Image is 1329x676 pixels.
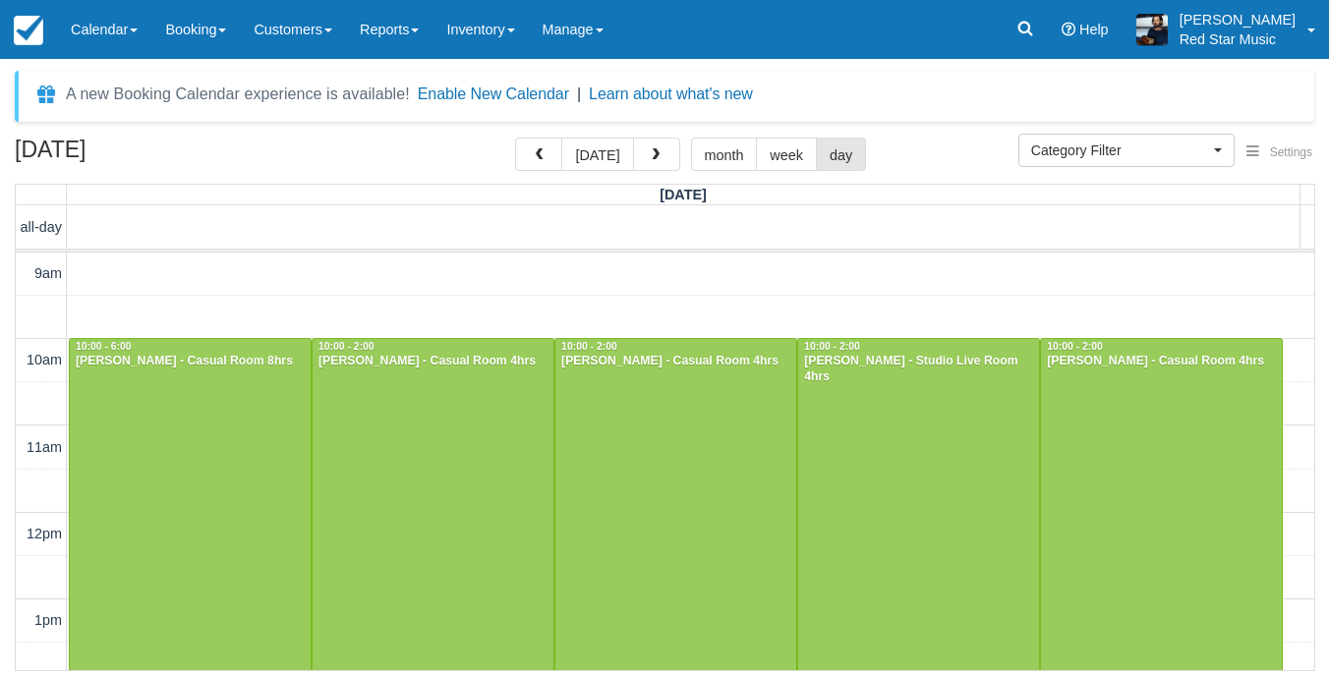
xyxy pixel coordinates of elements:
button: Settings [1235,139,1324,167]
span: Category Filter [1031,141,1209,160]
span: 10am [27,352,62,367]
span: 10:00 - 6:00 [76,341,132,352]
p: [PERSON_NAME] [1180,10,1296,29]
span: | [577,85,581,102]
div: [PERSON_NAME] - Casual Room 4hrs [560,354,791,369]
img: A1 [1136,14,1168,45]
span: 9am [34,265,62,281]
button: Enable New Calendar [418,84,569,104]
span: 10:00 - 2:00 [318,341,375,352]
i: Help [1062,23,1075,36]
div: A new Booking Calendar experience is available! [66,83,410,106]
a: Learn about what's new [589,85,753,102]
div: [PERSON_NAME] - Studio Live Room 4hrs [803,354,1034,385]
span: 1pm [34,612,62,628]
button: [DATE] [561,138,633,171]
span: all-day [21,219,62,235]
span: 10:00 - 2:00 [1047,341,1103,352]
span: Help [1079,22,1109,37]
button: week [756,138,817,171]
span: 10:00 - 2:00 [561,341,617,352]
h2: [DATE] [15,138,263,174]
img: checkfront-main-nav-mini-logo.png [14,16,43,45]
p: Red Star Music [1180,29,1296,49]
button: day [816,138,866,171]
span: Settings [1270,145,1312,159]
div: [PERSON_NAME] - Casual Room 4hrs [1046,354,1277,369]
button: month [691,138,758,171]
button: Category Filter [1018,134,1235,167]
div: [PERSON_NAME] - Casual Room 8hrs [75,354,306,369]
span: [DATE] [660,187,707,202]
span: 12pm [27,526,62,541]
div: [PERSON_NAME] - Casual Room 4hrs [318,354,549,369]
span: 11am [27,439,62,455]
span: 10:00 - 2:00 [804,341,860,352]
